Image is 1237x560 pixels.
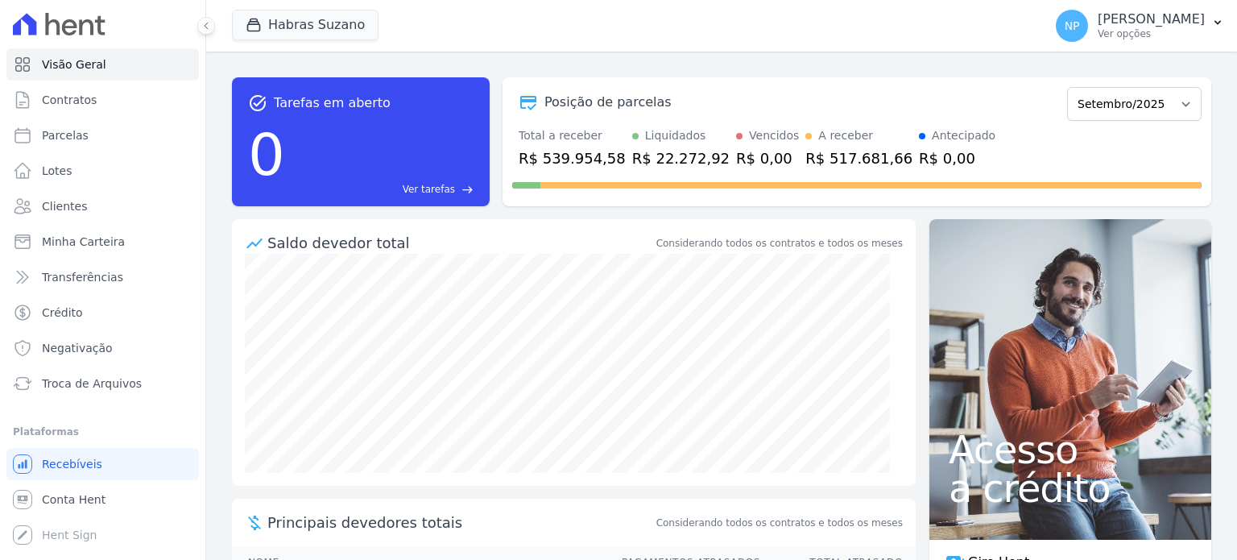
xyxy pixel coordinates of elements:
div: Saldo devedor total [267,232,653,254]
span: Acesso [949,430,1192,469]
div: Plataformas [13,422,192,442]
a: Transferências [6,261,199,293]
span: Parcelas [42,127,89,143]
span: NP [1065,20,1080,31]
p: [PERSON_NAME] [1098,11,1205,27]
button: Habras Suzano [232,10,379,40]
div: A receber [818,127,873,144]
span: Visão Geral [42,56,106,73]
span: Contratos [42,92,97,108]
span: task_alt [248,93,267,113]
span: Clientes [42,198,87,214]
a: Lotes [6,155,199,187]
span: east [461,184,474,196]
span: Minha Carteira [42,234,125,250]
div: 0 [248,113,285,197]
div: Posição de parcelas [544,93,672,112]
div: Liquidados [645,127,706,144]
span: Conta Hent [42,492,105,508]
a: Negativação [6,332,199,364]
div: R$ 22.272,92 [632,147,730,169]
a: Contratos [6,84,199,116]
a: Minha Carteira [6,226,199,258]
span: Principais devedores totais [267,512,653,533]
span: Negativação [42,340,113,356]
a: Troca de Arquivos [6,367,199,400]
span: Recebíveis [42,456,102,472]
span: Ver tarefas [403,182,455,197]
a: Recebíveis [6,448,199,480]
p: Ver opções [1098,27,1205,40]
span: Tarefas em aberto [274,93,391,113]
button: NP [PERSON_NAME] Ver opções [1043,3,1237,48]
span: Considerando todos os contratos e todos os meses [656,516,903,530]
a: Visão Geral [6,48,199,81]
a: Crédito [6,297,199,329]
a: Parcelas [6,119,199,151]
a: Ver tarefas east [292,182,474,197]
span: Crédito [42,305,83,321]
div: R$ 0,00 [919,147,995,169]
div: Considerando todos os contratos e todos os meses [656,236,903,251]
div: Vencidos [749,127,799,144]
span: a crédito [949,469,1192,508]
a: Conta Hent [6,483,199,516]
span: Transferências [42,269,123,285]
span: Troca de Arquivos [42,375,142,392]
div: Antecipado [932,127,995,144]
div: Total a receber [519,127,626,144]
div: R$ 539.954,58 [519,147,626,169]
span: Lotes [42,163,72,179]
div: R$ 517.681,66 [805,147,912,169]
a: Clientes [6,190,199,222]
div: R$ 0,00 [736,147,799,169]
